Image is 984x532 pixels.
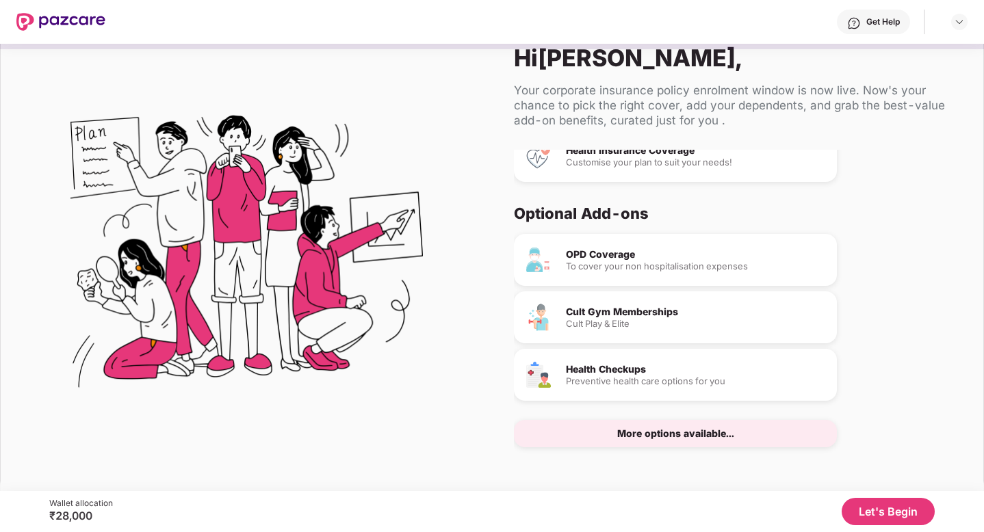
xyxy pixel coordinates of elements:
div: Health Checkups [566,364,826,374]
img: Health Checkups [525,361,552,388]
div: Hi [PERSON_NAME] , [514,44,961,72]
div: ₹28,000 [49,509,113,522]
div: Optional Add-ons [514,204,950,223]
img: svg+xml;base64,PHN2ZyBpZD0iSGVscC0zMngzMiIgeG1sbnM9Imh0dHA6Ly93d3cudzMub3JnLzIwMDAvc3ZnIiB3aWR0aD... [847,16,861,30]
img: OPD Coverage [525,246,552,274]
div: Cult Gym Memberships [566,307,826,317]
img: svg+xml;base64,PHN2ZyBpZD0iRHJvcGRvd24tMzJ4MzIiIHhtbG5zPSJodHRwOi8vd3d3LnczLm9yZy8yMDAwL3N2ZyIgd2... [954,16,965,27]
img: Health Insurance Coverage [525,142,552,170]
div: OPD Coverage [566,250,826,259]
div: Health Insurance Coverage [566,146,826,155]
div: Get Help [866,16,900,27]
div: To cover your non hospitalisation expenses [566,262,826,271]
div: Wallet allocation [49,498,113,509]
button: Let's Begin [842,498,935,525]
div: Preventive health care options for you [566,377,826,386]
img: Flex Benefits Illustration [70,80,423,432]
img: Cult Gym Memberships [525,304,552,331]
img: New Pazcare Logo [16,13,105,31]
div: More options available... [617,429,734,438]
div: Your corporate insurance policy enrolment window is now live. Now's your chance to pick the right... [514,83,961,128]
div: Cult Play & Elite [566,319,826,328]
div: Customise your plan to suit your needs! [566,158,826,167]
